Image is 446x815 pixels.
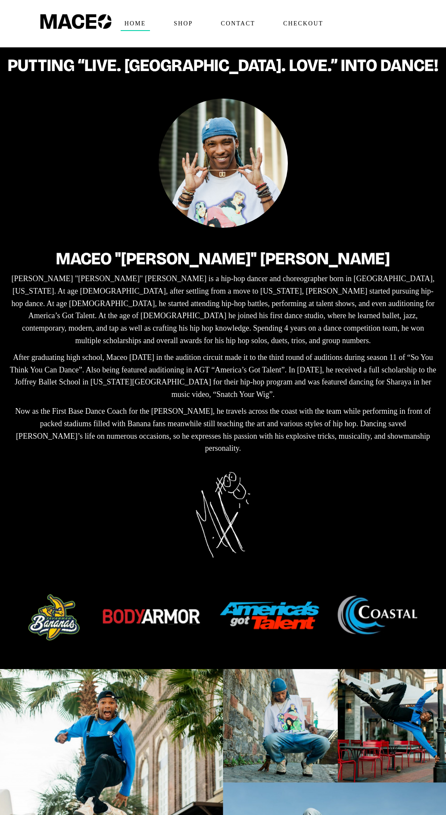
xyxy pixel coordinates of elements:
[217,17,259,31] span: Contact
[170,17,196,31] span: Shop
[9,249,437,268] h2: Maceo "[PERSON_NAME]" [PERSON_NAME]
[9,405,437,455] p: Now as the First Base Dance Coach for the [PERSON_NAME], he travels across the coast with the tea...
[9,351,437,401] p: After graduating high school, Maceo [DATE] in the audition circuit made it to the third round of ...
[159,99,288,228] img: Maceo Harrison
[279,17,327,31] span: Checkout
[121,17,150,31] span: Home
[9,273,437,347] p: [PERSON_NAME] "[PERSON_NAME]" [PERSON_NAME] is a hip-hop dancer and choreographer born in [GEOGRA...
[196,472,250,558] img: Maceo Harrison Signature
[19,592,428,643] img: brands_maceo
